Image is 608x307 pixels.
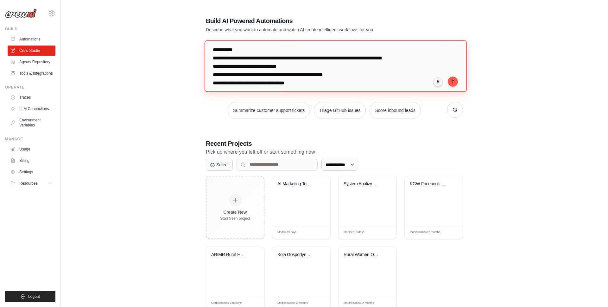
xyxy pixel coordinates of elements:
[206,139,463,148] h3: Recent Projects
[5,291,55,302] button: Logout
[5,137,55,142] div: Manage
[370,102,421,119] button: Score inbound leads
[382,301,387,306] span: Edit
[5,27,55,32] div: Build
[206,27,419,33] p: Describe what you want to automate and watch AI create intelligent workflows for you
[433,77,443,87] button: Click to speak your automation idea
[8,46,55,56] a: Crew Studio
[206,148,463,156] p: Pick up where you left off or start something new
[8,156,55,166] a: Billing
[344,301,374,305] span: Modified about 2 months
[249,301,255,306] span: Edit
[8,92,55,102] a: Traces
[220,209,250,215] div: Create New
[228,102,310,119] button: Summarize customer support tickets
[28,294,40,299] span: Logout
[8,34,55,44] a: Automations
[8,167,55,177] a: Settings
[5,9,37,18] img: Logo
[206,16,419,25] h1: Build AI Powered Automations
[344,252,382,258] div: Rural Women Organizations Contact Database
[344,181,382,187] div: System Analizy OSINT i Social Intelligence PL
[206,159,233,171] button: Select
[448,230,453,235] span: Edit
[410,230,440,235] span: Modified about 2 months
[314,102,366,119] button: Triage GitHub issues
[8,57,55,67] a: Agents Repository
[277,230,297,235] span: Modified 9 days
[277,252,316,258] div: Kola Gospodyn Wiejskich - Wyszukiwarka Danych Kontaktowych
[315,301,321,306] span: Edit
[19,181,37,186] span: Resources
[410,181,448,187] div: KGW Facebook Profile Finder
[277,181,316,187] div: AI Marketing Tools Discovery & Analysis
[220,216,250,221] div: Start fresh project
[8,115,55,130] a: Environment Variables
[8,104,55,114] a: LLM Connections
[315,230,321,235] span: Edit
[8,178,55,188] button: Resources
[447,102,463,118] button: Get new suggestions
[211,301,242,305] span: Modified about 2 months
[344,230,364,235] span: Modified 10 days
[382,230,387,235] span: Edit
[211,252,250,258] div: ARIMR Rural Housewives Circles Data Collection
[5,85,55,90] div: Operate
[8,68,55,78] a: Tools & Integrations
[277,301,308,305] span: Modified about 2 months
[8,144,55,154] a: Usage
